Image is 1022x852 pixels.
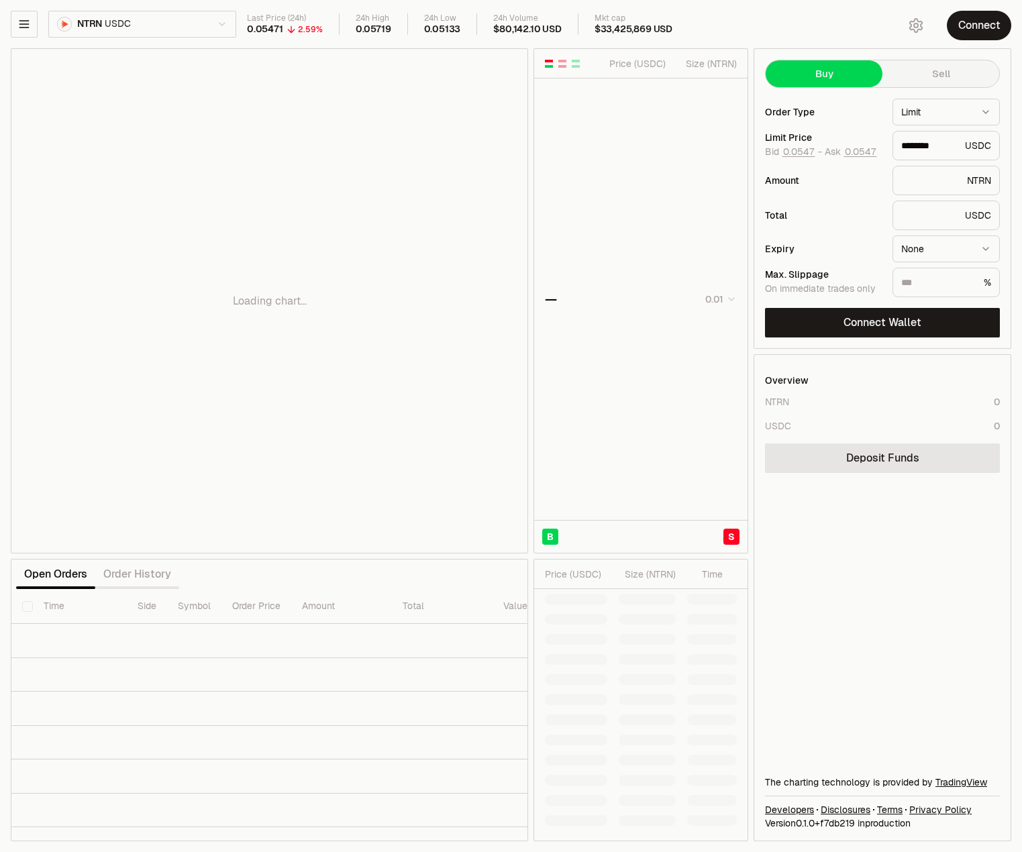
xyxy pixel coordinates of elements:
div: NTRN [892,166,1000,195]
a: Developers [765,803,814,816]
div: 24h Volume [493,13,561,23]
button: Connect [947,11,1011,40]
div: Order Type [765,107,882,117]
div: Last Price (24h) [247,13,323,23]
div: USDC [892,131,1000,160]
div: % [892,268,1000,297]
div: On immediate trades only [765,283,882,295]
div: Total [765,211,882,220]
div: $33,425,869 USD [595,23,672,36]
div: Max. Slippage [765,270,882,279]
div: Amount [765,176,882,185]
span: B [547,530,554,543]
div: Time [687,568,723,581]
div: Expiry [765,244,882,254]
div: 0.05471 [247,23,283,36]
button: None [892,235,1000,262]
div: 24h Low [424,13,461,23]
div: Size ( NTRN ) [677,57,737,70]
th: Value [493,589,538,624]
button: Show Sell Orders Only [557,58,568,69]
button: Buy [766,60,882,87]
span: f7db2199994d7c40918c4746e4b03054036fcb36 [820,817,855,829]
div: 0 [994,395,1000,409]
div: The charting technology is provided by [765,776,1000,789]
button: Select all [22,601,33,612]
div: 0.05719 [356,23,391,36]
a: Terms [877,803,903,816]
div: NTRN [765,395,789,409]
button: Show Buy and Sell Orders [544,58,554,69]
a: TradingView [935,776,987,788]
img: NTRN Logo [58,17,71,31]
div: $80,142.10 USD [493,23,561,36]
div: Size ( NTRN ) [619,568,676,581]
span: Ask [825,146,877,158]
div: 2.59% [298,24,323,35]
div: 0.05133 [424,23,461,36]
div: — [545,290,557,309]
button: Show Buy Orders Only [570,58,581,69]
button: Order History [95,561,179,588]
div: Version 0.1.0 + in production [765,816,1000,830]
button: Limit [892,99,1000,125]
th: Time [33,589,127,624]
div: 24h High [356,13,391,23]
div: 0 [994,419,1000,433]
button: 0.01 [701,291,737,307]
p: Loading chart... [233,293,307,309]
button: Sell [882,60,999,87]
div: Limit Price [765,133,882,142]
button: Open Orders [16,561,95,588]
button: 0.0547 [782,146,815,157]
button: 0.0547 [844,146,877,157]
a: Deposit Funds [765,443,1000,473]
a: Disclosures [821,803,870,816]
a: Privacy Policy [909,803,972,816]
div: USDC [892,201,1000,230]
button: Connect Wallet [765,308,1000,337]
th: Total [392,589,493,624]
span: S [728,530,735,543]
th: Side [127,589,167,624]
th: Symbol [167,589,221,624]
div: Price ( USDC ) [545,568,607,581]
span: USDC [105,18,130,30]
div: Mkt cap [595,13,672,23]
th: Order Price [221,589,291,624]
div: Overview [765,374,809,387]
div: Price ( USDC ) [606,57,666,70]
div: USDC [765,419,791,433]
span: Bid - [765,146,822,158]
span: NTRN [77,18,102,30]
th: Amount [291,589,392,624]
